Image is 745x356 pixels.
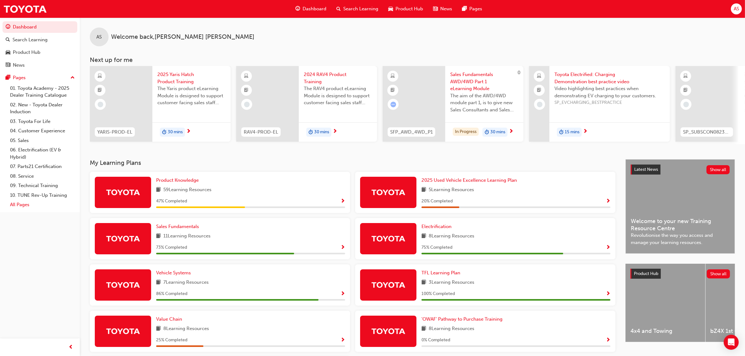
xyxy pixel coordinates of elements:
[156,244,187,251] span: 73 % Completed
[8,162,77,171] a: 07. Parts21 Certification
[244,72,249,80] span: learningResourceType_ELEARNING-icon
[3,2,47,16] a: Trak
[469,5,482,13] span: Pages
[421,177,517,183] span: 2025 Used Vehicle Excellence Learning Plan
[390,102,396,107] span: learningRecordVerb_ATTEMPT-icon
[684,86,688,94] span: booktick-icon
[3,20,77,72] button: DashboardSearch LearningProduct HubNews
[634,271,658,276] span: Product Hub
[683,102,689,107] span: learningRecordVerb_NONE-icon
[490,129,505,136] span: 30 mins
[309,128,313,136] span: duration-icon
[156,316,182,322] span: Value Chain
[421,177,519,184] a: 2025 Used Vehicle Excellence Learning Plan
[371,279,406,290] img: Trak
[457,3,487,15] a: pages-iconPages
[156,186,161,194] span: book-icon
[314,129,329,136] span: 30 mins
[3,34,77,46] a: Search Learning
[429,232,474,240] span: 8 Learning Resources
[157,71,226,85] span: 2025 Yaris Hatch Product Training
[731,3,742,14] button: AS
[13,49,40,56] div: Product Hub
[371,233,406,244] img: Trak
[631,232,730,246] span: Revolutionise the way you access and manage your learning resources.
[8,84,77,100] a: 01. Toyota Academy - 2025 Dealer Training Catalogue
[6,75,10,81] span: pages-icon
[8,181,77,191] a: 09. Technical Training
[6,63,10,68] span: news-icon
[421,337,450,344] span: 0 % Completed
[429,186,474,194] span: 5 Learning Resources
[421,279,426,287] span: book-icon
[304,71,372,85] span: 2024 RAV4 Product Training
[421,325,426,333] span: book-icon
[156,337,187,344] span: 25 % Completed
[106,233,140,244] img: Trak
[684,72,688,80] span: learningResourceType_ELEARNING-icon
[156,270,191,276] span: Vehicle Systems
[428,3,457,15] a: news-iconNews
[371,187,406,198] img: Trak
[97,33,102,41] span: AS
[3,72,77,84] button: Pages
[421,223,454,230] a: Electrification
[606,291,610,297] span: Show Progress
[106,187,140,198] img: Trak
[8,200,77,210] a: All Pages
[371,326,406,337] img: Trak
[421,232,426,240] span: book-icon
[3,47,77,58] a: Product Hub
[340,245,345,251] span: Show Progress
[630,269,730,279] a: Product HubShow all
[429,325,474,333] span: 8 Learning Resources
[340,197,345,205] button: Show Progress
[336,5,341,13] span: search-icon
[388,5,393,13] span: car-icon
[340,199,345,204] span: Show Progress
[90,66,231,142] a: YARIS-PROD-EL2025 Yaris Hatch Product TrainingThe Yaris product eLearning Module is designed to s...
[734,5,739,13] span: AS
[8,191,77,200] a: 10. TUNE Rev-Up Training
[304,85,372,106] span: The RAV4 product eLearning Module is designed to support customer facing sales staff with introdu...
[340,291,345,297] span: Show Progress
[707,165,730,174] button: Show all
[6,50,10,55] span: car-icon
[724,335,739,350] div: Open Intercom Messenger
[156,232,161,240] span: book-icon
[421,270,460,276] span: TFL Learning Plan
[559,128,564,136] span: duration-icon
[421,269,463,277] a: TFL Learning Plan
[331,3,383,15] a: search-iconSearch Learning
[303,5,326,13] span: Dashboard
[518,70,520,75] span: 0
[13,62,25,69] div: News
[156,325,161,333] span: book-icon
[383,66,523,142] a: 0SFP_AWD_4WD_P1Sales Fundamentals AWD/4WD Part 1 eLearning ModuleThe aim of the AWD/4WD module pa...
[162,128,166,136] span: duration-icon
[606,197,610,205] button: Show Progress
[606,245,610,251] span: Show Progress
[565,129,579,136] span: 15 mins
[6,37,10,43] span: search-icon
[440,5,452,13] span: News
[340,290,345,298] button: Show Progress
[421,316,503,322] span: 'OWAF' Pathway to Purchase Training
[537,102,543,107] span: learningRecordVerb_NONE-icon
[106,326,140,337] img: Trak
[156,177,201,184] a: Product Knowledge
[450,71,518,92] span: Sales Fundamentals AWD/4WD Part 1 eLearning Module
[163,186,212,194] span: 59 Learning Resources
[163,279,209,287] span: 7 Learning Resources
[13,36,48,43] div: Search Learning
[8,117,77,126] a: 03. Toyota For Life
[13,74,26,81] div: Pages
[421,186,426,194] span: book-icon
[98,72,102,80] span: learningResourceType_ELEARNING-icon
[3,21,77,33] a: Dashboard
[70,74,75,82] span: up-icon
[236,66,377,142] a: RAV4-PROD-EL2024 RAV4 Product TrainingThe RAV4 product eLearning Module is designed to support cu...
[6,24,10,30] span: guage-icon
[156,316,185,323] a: Value Chain
[462,5,467,13] span: pages-icon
